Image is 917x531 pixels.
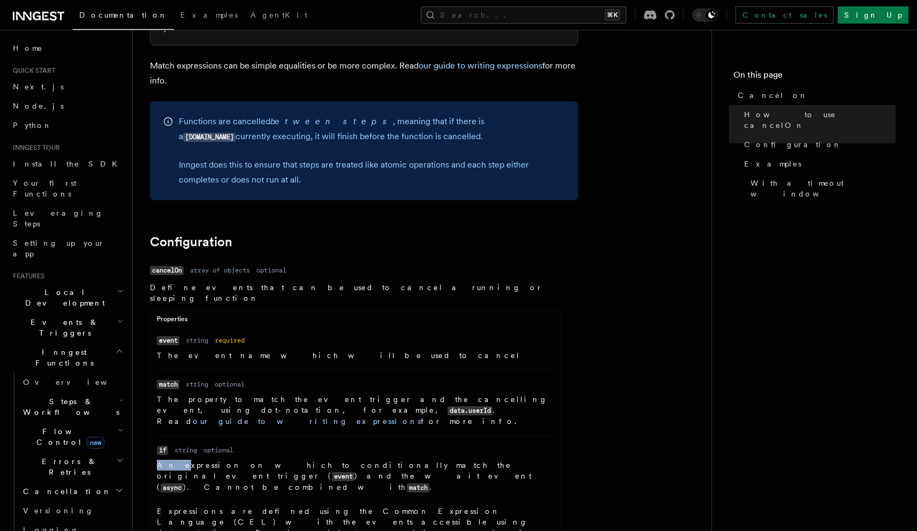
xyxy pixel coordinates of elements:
[421,6,626,24] button: Search...⌘K
[157,446,168,455] code: if
[19,422,126,452] button: Flow Controlnew
[740,154,896,173] a: Examples
[183,133,236,142] code: [DOMAIN_NAME]
[407,483,429,492] code: match
[746,173,896,203] a: With a timeout window
[13,179,77,198] span: Your first Functions
[9,96,126,116] a: Node.js
[157,394,554,427] p: The property to match the event trigger and the cancelling event, using dot-notation, for example...
[73,3,174,30] a: Documentation
[9,343,126,373] button: Inngest Functions
[9,283,126,313] button: Local Development
[23,506,94,515] span: Versioning
[736,6,833,24] a: Contact sales
[161,483,183,492] code: async
[215,380,245,389] dd: optional
[19,456,116,477] span: Errors & Retries
[215,336,245,345] dd: required
[332,472,354,481] code: event
[19,396,119,418] span: Steps & Workflows
[9,173,126,203] a: Your first Functions
[203,446,233,454] dd: optional
[251,11,307,19] span: AgentKit
[175,446,197,454] dd: string
[19,426,118,447] span: Flow Control
[13,160,124,168] span: Install the SDK
[419,60,542,71] a: our guide to writing expressions
[13,102,64,110] span: Node.js
[179,157,565,187] p: Inngest does this to ensure that steps are treated like atomic operations and each step either co...
[751,178,896,199] span: With a timeout window
[9,203,126,233] a: Leveraging Steps
[79,11,168,19] span: Documentation
[733,86,896,105] a: Cancel on
[9,143,60,152] span: Inngest tour
[13,82,64,91] span: Next.js
[744,109,896,131] span: How to use cancelOn
[9,77,126,96] a: Next.js
[13,121,52,130] span: Python
[740,105,896,135] a: How to use cancelOn
[838,6,908,24] a: Sign Up
[744,158,801,169] span: Examples
[9,313,126,343] button: Events & Triggers
[180,11,238,19] span: Examples
[150,234,232,249] a: Configuration
[9,39,126,58] a: Home
[9,317,117,338] span: Events & Triggers
[174,3,244,29] a: Examples
[190,266,250,275] dd: array of objects
[19,482,126,501] button: Cancellation
[9,272,44,280] span: Features
[186,380,208,389] dd: string
[19,392,126,422] button: Steps & Workflows
[13,239,105,258] span: Setting up your app
[744,139,842,150] span: Configuration
[9,347,116,368] span: Inngest Functions
[87,437,104,449] span: new
[150,266,184,275] code: cancelOn
[448,406,492,415] code: data.userId
[605,10,620,20] kbd: ⌘K
[19,452,126,482] button: Errors & Retries
[9,116,126,135] a: Python
[150,282,561,304] p: Define events that can be used to cancel a running or sleeping function
[13,43,43,54] span: Home
[157,350,554,361] p: The event name which will be used to cancel
[9,66,55,75] span: Quick start
[244,3,314,29] a: AgentKit
[157,460,554,493] p: An expression on which to conditionally match the original event trigger ( ) and the wait event (...
[733,69,896,86] h4: On this page
[186,336,208,345] dd: string
[740,135,896,154] a: Configuration
[157,380,179,389] code: match
[9,287,117,308] span: Local Development
[19,486,111,497] span: Cancellation
[163,25,167,33] span: }
[19,373,126,392] a: Overview
[193,417,421,426] a: our guide to writing expressions
[157,336,179,345] code: event
[19,501,126,520] a: Versioning
[738,90,808,101] span: Cancel on
[9,154,126,173] a: Install the SDK
[270,116,393,126] em: between steps
[150,315,560,328] div: Properties
[13,209,103,228] span: Leveraging Steps
[179,114,565,145] p: Functions are cancelled , meaning that if there is a currently executing, it will finish before t...
[256,266,286,275] dd: optional
[692,9,718,21] button: Toggle dark mode
[9,233,126,263] a: Setting up your app
[23,378,133,386] span: Overview
[150,58,578,88] p: Match expressions can be simple equalities or be more complex. Read for more info.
